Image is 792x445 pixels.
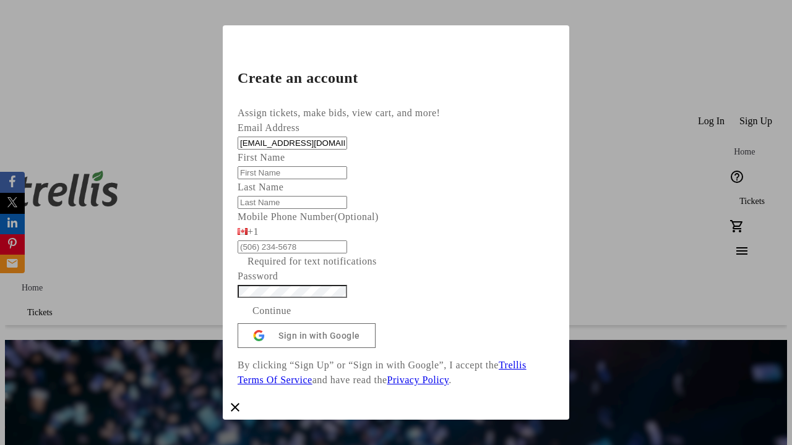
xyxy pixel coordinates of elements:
[238,182,283,192] label: Last Name
[238,211,379,222] label: Mobile Phone Number (Optional)
[247,254,377,269] tr-hint: Required for text notifications
[223,395,247,420] button: Close
[238,196,347,209] input: Last Name
[387,375,449,385] a: Privacy Policy
[238,152,285,163] label: First Name
[238,106,554,121] div: Assign tickets, make bids, view cart, and more!
[238,122,299,133] label: Email Address
[238,240,347,253] input: (506) 234-5678
[238,137,347,150] input: Email Address
[252,303,291,318] span: Continue
[238,323,376,348] button: Sign in with Google
[238,299,306,323] button: Continue
[238,271,278,281] label: Password
[238,70,554,85] h2: Create an account
[238,166,347,179] input: First Name
[278,331,360,341] span: Sign in with Google
[238,358,554,388] p: By clicking “Sign Up” or “Sign in with Google”, I accept the and have read the .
